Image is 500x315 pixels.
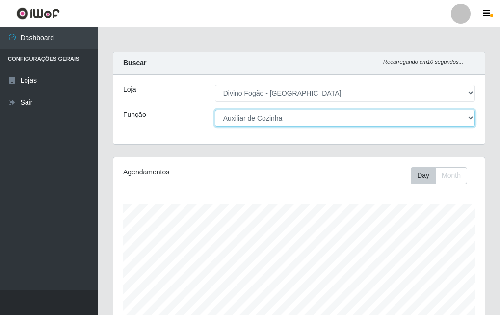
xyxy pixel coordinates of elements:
button: Month [435,167,467,184]
div: Toolbar with button groups [411,167,475,184]
div: Agendamentos [123,167,261,177]
button: Day [411,167,436,184]
i: Recarregando em 10 segundos... [383,59,463,65]
div: First group [411,167,467,184]
strong: Buscar [123,59,146,67]
label: Loja [123,85,136,95]
label: Função [123,110,146,120]
img: CoreUI Logo [16,7,60,20]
